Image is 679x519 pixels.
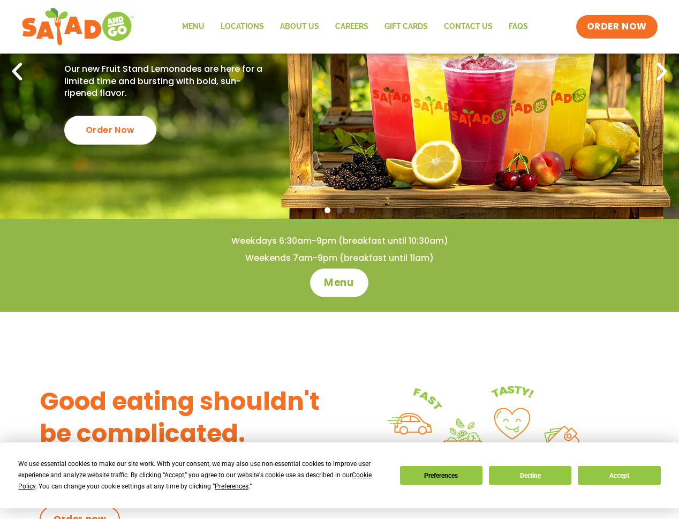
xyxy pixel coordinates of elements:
[5,60,29,84] div: Previous slide
[213,14,272,39] a: Locations
[18,458,387,492] div: We use essential cookies to make our site work. With your consent, we may also use non-essential ...
[587,20,647,33] span: ORDER NOW
[578,466,660,485] button: Accept
[310,268,368,297] a: Menu
[64,63,267,99] p: Our new Fruit Stand Lemonades are here for a limited time and bursting with bold, sun-ripened fla...
[400,466,482,485] button: Preferences
[376,14,436,39] a: GIFT CARDS
[576,15,658,39] a: ORDER NOW
[272,14,327,39] a: About Us
[215,483,248,490] span: Preferences
[174,14,536,39] nav: Menu
[325,276,355,290] span: Menu
[327,14,376,39] a: Careers
[21,235,658,247] h4: Weekdays 6:30am-9pm (breakfast until 10:30am)
[325,207,330,213] span: Go to slide 1
[40,386,339,450] h3: Good eating shouldn't be complicated.
[501,14,536,39] a: FAQs
[21,5,134,48] img: new-SAG-logo-768×292
[436,14,501,39] a: Contact Us
[650,60,674,84] div: Next slide
[489,466,571,485] button: Decline
[174,14,213,39] a: Menu
[21,252,658,264] h4: Weekends 7am-9pm (breakfast until 11am)
[337,207,343,213] span: Go to slide 2
[64,116,156,145] div: Order Now
[349,207,355,213] span: Go to slide 3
